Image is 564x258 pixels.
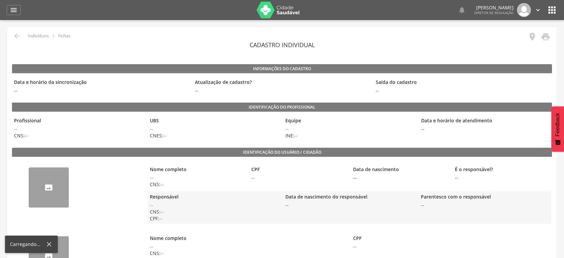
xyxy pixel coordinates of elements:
span: Feedback [555,113,561,136]
legend: Equipe [283,117,416,125]
i: Voltar [13,32,21,40]
p: [PERSON_NAME] [474,5,514,10]
span: -- [193,87,200,94]
span: -- [12,87,190,94]
button: Feedback - Mostrar pesquisa [551,106,564,152]
a: Ir para perfil do agente [25,132,28,139]
span: -- [419,126,552,132]
a:  [537,32,550,43]
a: Ir para UBS [150,126,153,132]
span: CPF: [148,215,280,222]
p: Fichas [58,33,70,39]
a: Ir para Equipe [294,132,298,139]
a:  [534,3,542,17]
span: -- [351,174,450,181]
span: INE: [283,132,416,139]
a: -- [251,174,255,181]
i:  [50,32,57,40]
legend: CPF [249,166,348,174]
a:  [7,5,21,15]
span: -- [374,87,551,94]
legend: Atualização de cadastro? [193,79,370,87]
a: -- [150,243,153,250]
header: Cadastro individual [12,39,552,51]
i:  [534,6,542,14]
i:  [10,6,18,14]
a: -- [150,174,153,181]
legend: Identificação do usuário / cidadão [12,148,552,157]
legend: Profissional [12,117,145,125]
i: Localização [528,32,537,41]
legend: Identificação do profissional [12,103,552,112]
a: Ir para Equipe [285,126,289,132]
span: Diretor de regulação [474,10,514,15]
a:  [458,3,466,17]
i:  [547,5,557,15]
legend: É o responsável? [453,166,551,174]
legend: Informações do Cadastro [12,64,552,74]
legend: Data e horário da sincronização [12,79,190,87]
a: -- [150,202,153,208]
i:  [458,6,466,14]
legend: UBS [148,117,280,125]
a: -- [161,181,164,187]
span: CNS: [148,181,246,188]
legend: Responsável [148,193,280,201]
legend: Nome completo [148,166,246,174]
legend: Data de nascimento [351,166,450,174]
span: CNS: [148,209,280,215]
a: Ir para UBS [163,132,167,139]
span: CNS: [148,250,348,257]
legend: Parentesco com o responsável [419,193,551,201]
p: Indivíduos [28,33,49,39]
a: -- [161,250,164,256]
i: Imprimir [541,32,550,41]
span: CNES: [148,132,280,139]
a: -- [353,243,356,250]
span: -- [283,202,415,209]
span: CNS: [12,132,145,139]
a: -- [161,209,164,215]
legend: Nome completo [148,235,348,243]
legend: CPF [351,235,551,243]
legend: Saída do cadastro [374,79,551,87]
span: -- [453,174,551,181]
a: -- [159,215,163,222]
span: -- [419,202,551,209]
div: Carregando... [10,241,45,248]
a: Ir para perfil do agente [14,126,17,132]
legend: Data e horário de atendimento [419,117,552,125]
legend: Data de nascimento do responsável [283,193,415,201]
